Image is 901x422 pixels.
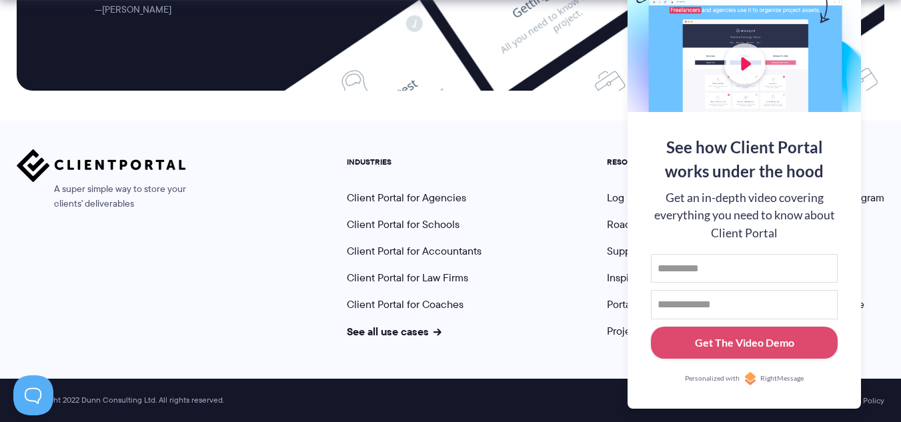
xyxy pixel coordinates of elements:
a: Log in [607,190,636,205]
a: Inspiration [607,270,656,285]
a: Support [607,243,644,259]
a: Client Portal for Agencies [347,190,466,205]
div: See how Client Portal works under the hood [651,135,838,183]
div: Get an in-depth video covering everything you need to know about Client Portal [651,189,838,242]
span: A super simple way to store your clients' deliverables [17,182,186,211]
span: Personalized with [685,373,740,384]
iframe: Toggle Customer Support [13,375,53,415]
a: Client Portal for Accountants [347,243,482,259]
a: Client Portal for Law Firms [347,270,468,285]
div: Get The Video Demo [695,335,794,351]
h5: INDUSTRIES [347,157,482,167]
a: Portal Templates [607,297,684,312]
a: Project Pack [607,323,679,339]
cite: [PERSON_NAME] [95,3,171,16]
a: Personalized withRightMessage [651,372,838,385]
span: RightMessage [760,373,804,384]
a: See all use cases [347,323,441,339]
a: Client Portal for Coaches [347,297,464,312]
h5: RESOURCES [607,157,684,167]
a: Roadmap [607,217,651,232]
a: Client Portal for Schools [347,217,460,232]
span: © Copyright 2022 Dunn Consulting Ltd. All rights reserved. [10,395,231,405]
button: Get The Video Demo [651,327,838,359]
img: Personalized with RightMessage [744,372,757,385]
